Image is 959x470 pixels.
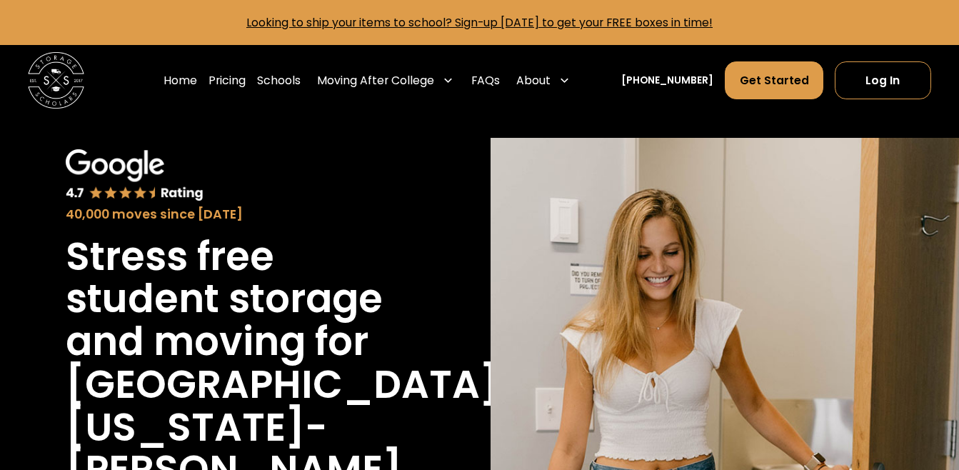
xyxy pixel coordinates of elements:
[209,61,246,100] a: Pricing
[164,61,197,100] a: Home
[511,61,576,100] div: About
[312,61,460,100] div: Moving After College
[66,149,204,202] img: Google 4.7 star rating
[28,52,84,109] img: Storage Scholars main logo
[835,61,930,99] a: Log In
[471,61,500,100] a: FAQs
[725,61,823,99] a: Get Started
[66,205,403,224] div: 40,000 moves since [DATE]
[516,72,551,89] div: About
[257,61,301,100] a: Schools
[317,72,434,89] div: Moving After College
[246,14,713,31] a: Looking to ship your items to school? Sign-up [DATE] to get your FREE boxes in time!
[621,73,713,88] a: [PHONE_NUMBER]
[66,236,403,364] h1: Stress free student storage and moving for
